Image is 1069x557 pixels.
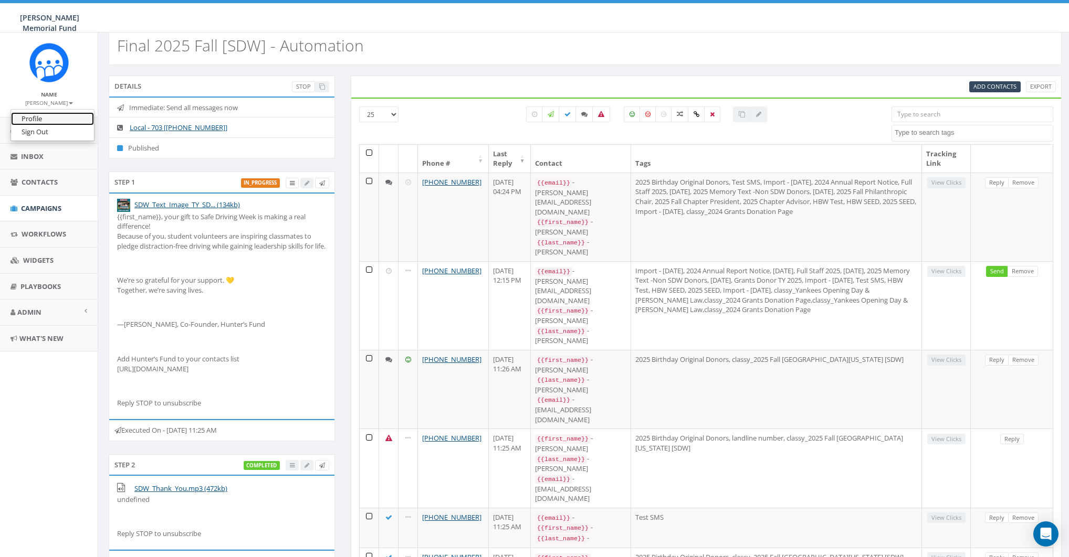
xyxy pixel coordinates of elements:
label: Replied [575,106,593,122]
div: - [PERSON_NAME] [535,217,626,237]
code: {{last_name}} [535,455,587,464]
a: Remove [1008,177,1039,188]
p: undefined [117,495,327,505]
a: Remove [1008,266,1038,277]
code: {{last_name}} [535,238,587,248]
div: - [PERSON_NAME][EMAIL_ADDRESS][DOMAIN_NAME] [535,177,626,217]
td: Test SMS [631,508,922,548]
textarea: Search [895,128,1053,137]
span: Send Test Message [319,461,325,469]
th: Last Reply: activate to sort column ascending [489,145,531,173]
h2: Final 2025 Fall [SDW] - Automation [117,37,364,54]
div: - [PERSON_NAME] [535,305,626,325]
span: Add Contacts [973,82,1016,90]
p: We’re so grateful for your support. 💛 Together, we’re saving lives. [117,275,327,295]
span: Widgets [23,255,54,265]
a: Sign Out [11,125,94,138]
a: [PHONE_NUMBER] [422,433,481,443]
div: - [PERSON_NAME] [535,433,626,453]
p: {{first_name}}, your gift to Safe Driving Week is making a real difference! Because of you, stude... [117,212,327,251]
span: What's New [19,334,64,343]
a: Remove [1008,355,1039,366]
label: Sending [542,106,560,122]
label: Pending [526,106,543,122]
label: Negative [640,106,656,122]
a: [PHONE_NUMBER] [422,177,481,187]
p: Reply STOP to unsubscribe [117,398,327,408]
code: {{last_name}} [535,327,587,336]
li: Published [109,137,334,158]
code: {{last_name}} [535,376,587,385]
code: {{email}} [535,178,572,188]
code: {{first_name}} [535,306,591,316]
div: Details [109,76,335,97]
span: Playbooks [20,282,61,291]
p: —[PERSON_NAME], Co-Founder, Hunter’s Fund [117,319,327,329]
a: [PHONE_NUMBER] [422,266,481,275]
td: [DATE] 04:24 PM [489,173,531,261]
label: Mixed [671,106,689,122]
div: Step 2 [109,454,335,475]
a: Remove [1008,512,1039,523]
th: Tracking Link [922,145,971,173]
a: Reply [1000,434,1024,445]
a: [PHONE_NUMBER] [422,355,481,364]
label: completed [244,461,280,470]
code: {{email}} [535,267,572,276]
div: - [PERSON_NAME] [535,326,626,346]
div: - [PERSON_NAME] [535,237,626,257]
td: [DATE] 11:26 AM [489,350,531,429]
code: {{email}} [535,513,572,523]
code: {{first_name}} [535,523,591,533]
span: Admin [17,307,41,317]
code: {{first_name}} [535,356,591,365]
div: Executed On - [DATE] 11:25 AM [109,419,335,441]
input: Type to search [892,106,1053,122]
span: View Campaign Delivery Statistics [290,179,295,187]
td: 2025 Birthday Original Donors, landline number, classy_2025 Fall [GEOGRAPHIC_DATA][US_STATE] [SDW] [631,429,922,507]
small: Name [41,91,57,98]
div: - [535,533,626,543]
span: [PERSON_NAME] Memorial Fund [20,13,79,33]
div: - [PERSON_NAME][EMAIL_ADDRESS][DOMAIN_NAME] [535,266,626,305]
div: Open Intercom Messenger [1033,521,1058,547]
span: Workflows [22,229,66,239]
a: Stop [292,81,315,92]
td: [DATE] 12:15 PM [489,261,531,350]
code: {{last_name}} [535,534,587,543]
div: - [PERSON_NAME] [535,355,626,374]
div: - [PERSON_NAME] [535,374,626,394]
label: Link Clicked [688,106,705,122]
a: Export [1026,81,1056,92]
div: - [535,522,626,533]
p: Reply STOP to unsubscribe [117,529,327,539]
small: [PERSON_NAME] [25,99,73,106]
div: - [EMAIL_ADDRESS][DOMAIN_NAME] [535,474,626,504]
code: {{first_name}} [535,434,591,444]
a: [PHONE_NUMBER] [422,512,481,522]
code: {{first_name}} [535,218,591,227]
code: {{email}} [535,475,572,484]
td: [DATE] 11:25 AM [489,508,531,548]
li: Immediate: Send all messages now [109,98,334,118]
a: Local - 703 [[PHONE_NUMBER]] [130,123,227,132]
a: Profile [11,112,94,125]
span: CSV files only [973,82,1016,90]
td: 2025 Birthday Original Donors, classy_2025 Fall [GEOGRAPHIC_DATA][US_STATE] [SDW] [631,350,922,429]
div: - [PERSON_NAME] [535,454,626,474]
label: Neutral [655,106,672,122]
i: Published [117,145,128,152]
a: Reply [985,355,1009,366]
th: Phone #: activate to sort column ascending [418,145,489,173]
a: Reply [985,512,1009,523]
td: 2025 Birthday Original Donors, Test SMS, Import - [DATE], 2024 Annual Report Notice, Full Staff 2... [631,173,922,261]
a: SDW_Thank_You.mp3 (472kb) [134,484,227,493]
img: Rally_Corp_Icon.png [29,43,69,82]
label: Removed [704,106,720,122]
th: Contact [531,145,631,173]
th: Tags [631,145,922,173]
div: Step 1 [109,172,335,192]
label: Delivered [559,106,577,122]
span: Campaigns [21,203,61,213]
td: Import - [DATE], 2024 Annual Report Notice, [DATE], Full Staff 2025, [DATE], 2025 Memory Text -No... [631,261,922,350]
